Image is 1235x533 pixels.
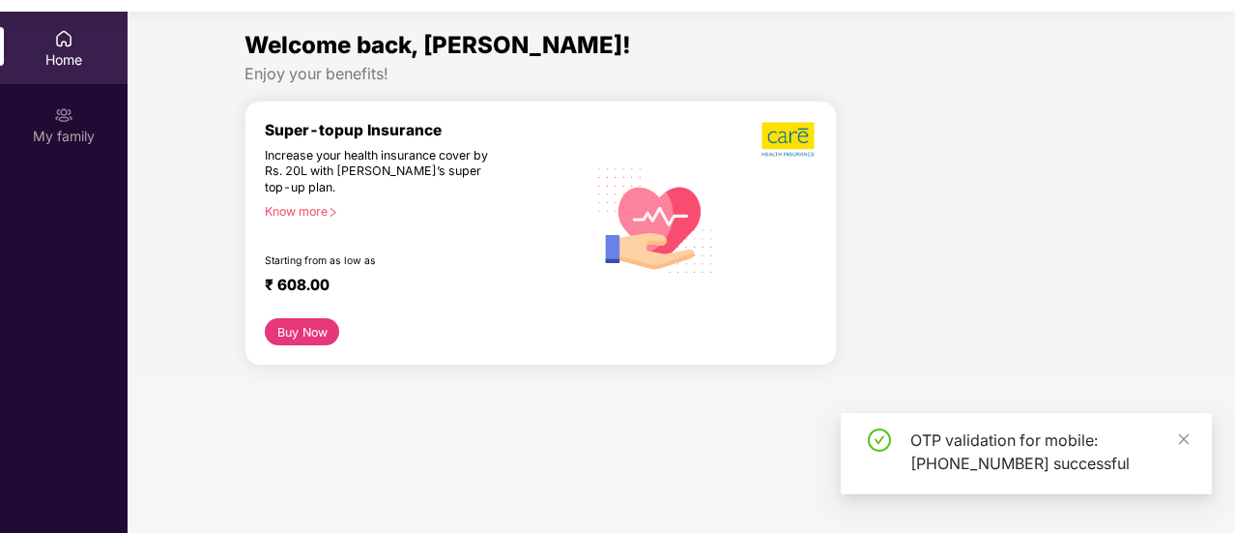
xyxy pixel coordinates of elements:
[265,121,587,139] div: Super-topup Insurance
[265,254,504,268] div: Starting from as low as
[244,64,1118,84] div: Enjoy your benefits!
[54,105,73,125] img: svg+xml;base64,PHN2ZyB3aWR0aD0iMjAiIGhlaWdodD0iMjAiIHZpZXdCb3g9IjAgMCAyMCAyMCIgZmlsbD0ibm9uZSIgeG...
[54,29,73,48] img: svg+xml;base64,PHN2ZyBpZD0iSG9tZSIgeG1sbnM9Imh0dHA6Ly93d3cudzMub3JnLzIwMDAvc3ZnIiB3aWR0aD0iMjAiIG...
[587,149,725,289] img: svg+xml;base64,PHN2ZyB4bWxucz0iaHR0cDovL3d3dy53My5vcmcvMjAwMC9zdmciIHhtbG5zOnhsaW5rPSJodHRwOi8vd3...
[1177,432,1191,446] span: close
[868,429,891,452] span: check-circle
[265,204,575,218] div: Know more
[244,31,631,59] span: Welcome back, [PERSON_NAME]!
[265,318,339,345] button: Buy Now
[328,207,338,218] span: right
[265,276,567,299] div: ₹ 608.00
[910,429,1189,475] div: OTP validation for mobile: [PHONE_NUMBER] successful
[265,148,503,196] div: Increase your health insurance cover by Rs. 20L with [PERSON_NAME]’s super top-up plan.
[761,121,817,158] img: b5dec4f62d2307b9de63beb79f102df3.png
